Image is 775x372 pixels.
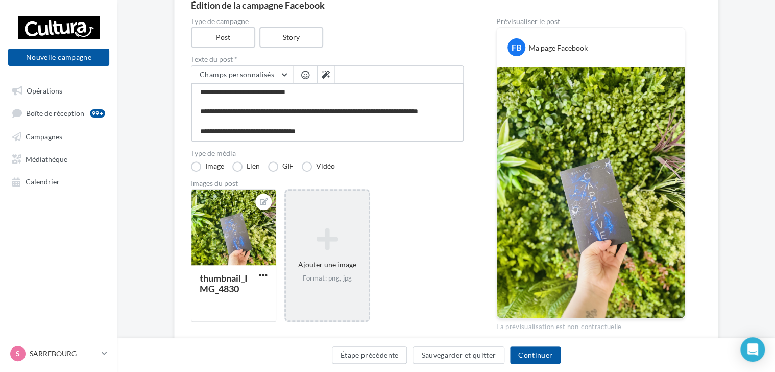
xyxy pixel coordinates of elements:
[200,70,274,79] span: Champs personnalisés
[6,149,111,168] a: Médiathèque
[26,154,67,163] span: Médiathèque
[496,318,685,332] div: La prévisualisation est non-contractuelle
[529,43,588,53] div: Ma page Facebook
[191,150,464,157] label: Type de média
[8,49,109,66] button: Nouvelle campagne
[26,177,60,186] span: Calendrier
[191,180,464,187] div: Images du post
[510,346,561,364] button: Continuer
[740,337,765,362] div: Open Intercom Messenger
[90,109,105,118] div: 99+
[268,161,294,172] label: GIF
[302,161,335,172] label: Vidéo
[6,127,111,145] a: Campagnes
[27,86,62,95] span: Opérations
[6,103,111,122] a: Boîte de réception99+
[6,81,111,99] a: Opérations
[191,56,464,63] label: Texte du post *
[191,66,293,83] button: Champs personnalisés
[191,18,464,25] label: Type de campagne
[191,27,255,48] label: Post
[6,172,111,190] a: Calendrier
[232,161,260,172] label: Lien
[26,109,84,118] span: Boîte de réception
[332,346,407,364] button: Étape précédente
[496,18,685,25] div: Prévisualiser le post
[16,348,20,359] span: S
[191,161,224,172] label: Image
[8,344,109,363] a: S SARREBOURG
[507,38,525,56] div: FB
[200,272,248,294] div: thumbnail_IMG_4830
[191,1,701,10] div: Édition de la campagne Facebook
[26,132,62,141] span: Campagnes
[413,346,504,364] button: Sauvegarder et quitter
[30,348,98,359] p: SARREBOURG
[259,27,324,48] label: Story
